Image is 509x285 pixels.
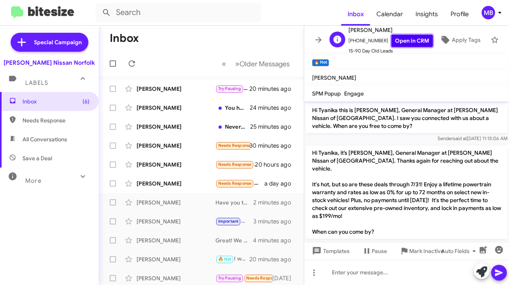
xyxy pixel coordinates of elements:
div: [DATE] [272,274,298,282]
a: Special Campaign [11,33,88,52]
div: [PERSON_NAME] [137,199,215,206]
div: [PERSON_NAME] [137,85,215,93]
div: Yes it was great! Thank you [215,179,264,188]
p: Hi Tyanika this is [PERSON_NAME], General Manager at [PERSON_NAME] Nissan of [GEOGRAPHIC_DATA]. I... [306,103,507,133]
a: Calendar [370,3,409,26]
div: 4 minutes ago [253,236,298,244]
nav: Page navigation example [217,56,294,72]
span: More [25,177,41,184]
span: 🔥 Hot [218,257,232,262]
span: Engage [344,90,364,97]
div: Have you test driven the new kicks? [215,199,253,206]
button: Auto Fields [435,244,485,258]
div: [PERSON_NAME] [137,142,215,150]
span: said at [453,135,467,141]
span: Older Messages [240,60,290,68]
span: SPM Popup [312,90,341,97]
button: Mark Inactive [393,244,450,258]
span: Auto Fields [441,244,479,258]
span: Needs Response [246,276,280,281]
span: said at [454,241,468,247]
span: [PERSON_NAME] [348,25,433,35]
div: 2 minutes ago [253,199,298,206]
div: [PERSON_NAME] [137,236,215,244]
p: Hi Tyanika, it’s [PERSON_NAME], General Manager at [PERSON_NAME] Nissan of [GEOGRAPHIC_DATA]. Tha... [306,146,507,239]
div: [PERSON_NAME] [137,217,215,225]
span: Try Pausing [218,86,241,91]
div: 25 minutes ago [250,123,298,131]
div: [PERSON_NAME] [137,161,215,169]
div: [PERSON_NAME] [137,104,215,112]
a: Open in CRM [391,35,433,47]
div: Never, still at work [215,123,250,131]
div: 20 hours ago [255,161,298,169]
small: 🔥 Hot [312,59,329,66]
span: Inbox [22,97,90,105]
span: Templates [311,244,350,258]
span: Apply Tags [452,33,481,47]
span: (6) [82,97,90,105]
span: Special Campaign [34,38,82,46]
button: Previous [217,56,231,72]
div: You have nothing in your inventory that I am interested in. [215,104,250,112]
a: Inbox [341,3,370,26]
div: 20 minutes ago [250,85,298,93]
button: Apply Tags [433,33,487,47]
button: MB [475,6,500,19]
div: [PERSON_NAME] [137,123,215,131]
span: [PERSON_NAME] [312,74,356,81]
span: Sender [DATE] 11:12:25 AM [439,241,507,247]
button: Templates [304,244,356,258]
div: MB [482,6,495,19]
div: Not [DATE] I was actually looking for a certain salesman. [PERSON_NAME] [215,141,250,150]
div: I work until 5pm or later [DATE] thru [DATE] [215,255,250,264]
h1: Inbox [110,32,139,45]
span: Needs Response [22,116,90,124]
a: Profile [444,3,475,26]
span: Labels [25,79,48,86]
div: 24 minutes ago [250,104,298,112]
span: Mark Inactive [409,244,444,258]
span: Important [218,219,239,224]
div: [PERSON_NAME] [137,255,215,263]
div: Great! We are being aggressive with pricing. Can you come in [DATE] or [DATE] to go over options? [215,236,253,244]
span: All Conversations [22,135,67,143]
span: Needs Response [218,143,252,148]
span: 15-90 Day Old Leads [348,47,433,55]
span: Sender [DATE] 11:15:06 AM [438,135,507,141]
span: Needs Response [218,162,252,167]
div: 30 minutes ago [250,142,298,150]
div: I'm in [GEOGRAPHIC_DATA] so the drive back and forth alone is 3 hrs. Right now just isn't a good ... [215,274,272,283]
span: [PHONE_NUMBER] [348,35,433,47]
div: 20 minutes ago [250,255,298,263]
span: Try Pausing [218,276,241,281]
div: 3 minutes ago [253,217,298,225]
span: Needs Response [218,181,252,186]
div: Hi [PERSON_NAME] I'm not available until the weekend [215,84,250,93]
div: What are you looking for? [215,217,253,226]
div: [PERSON_NAME] [137,274,215,282]
span: Save a Deal [22,154,52,162]
span: » [235,59,240,69]
a: Insights [409,3,444,26]
div: a day ago [264,180,298,187]
div: [PERSON_NAME] Nissan Norfolk [4,59,95,67]
span: « [222,59,226,69]
div: [PERSON_NAME] [137,180,215,187]
button: Pause [356,244,393,258]
input: Search [95,3,261,22]
button: Next [230,56,294,72]
span: Pause [372,244,387,258]
div: Yes, everything was fine. I was unable to get into a vehicle, but that was because of me not want... [215,160,255,169]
